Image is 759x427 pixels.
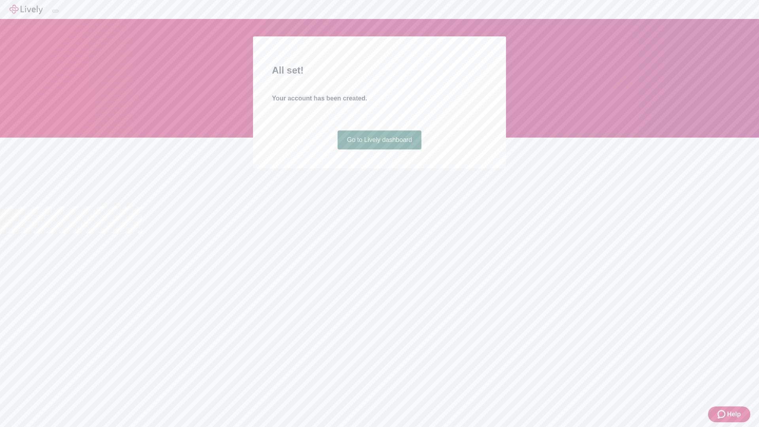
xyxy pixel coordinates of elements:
[272,94,487,103] h4: Your account has been created.
[272,63,487,77] h2: All set!
[717,410,727,419] svg: Zendesk support icon
[708,406,750,422] button: Zendesk support iconHelp
[727,410,741,419] span: Help
[52,10,59,12] button: Log out
[9,5,43,14] img: Lively
[338,130,422,149] a: Go to Lively dashboard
